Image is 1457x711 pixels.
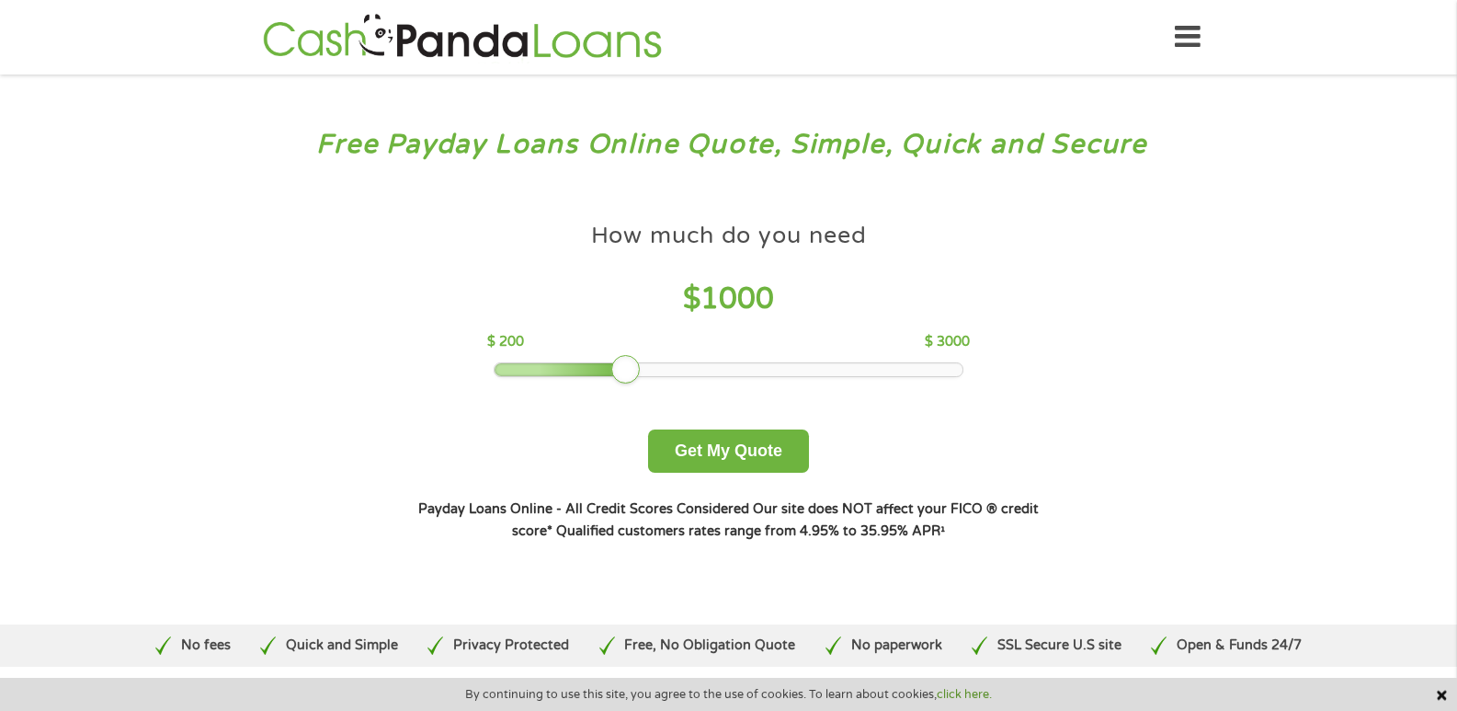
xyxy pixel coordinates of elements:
p: SSL Secure U.S site [997,636,1121,656]
p: No fees [181,636,231,656]
p: Privacy Protected [453,636,569,656]
strong: Our site does NOT affect your FICO ® credit score* [512,501,1039,539]
h4: $ [487,281,970,318]
span: By continuing to use this site, you agree to the use of cookies. To learn about cookies, [465,688,992,701]
p: No paperwork [851,636,942,656]
h3: Free Payday Loans Online Quote, Simple, Quick and Secure [53,128,1405,162]
p: Free, No Obligation Quote [624,636,795,656]
p: Open & Funds 24/7 [1177,636,1302,656]
p: Quick and Simple [286,636,398,656]
a: click here. [937,687,992,702]
span: 1000 [700,281,774,316]
h4: How much do you need [591,221,867,251]
img: GetLoanNow Logo [257,11,667,63]
button: Get My Quote [648,430,809,473]
strong: Payday Loans Online - All Credit Scores Considered [418,501,749,517]
p: $ 200 [487,332,524,352]
strong: Qualified customers rates range from 4.95% to 35.95% APR¹ [556,523,945,539]
p: $ 3000 [925,332,970,352]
